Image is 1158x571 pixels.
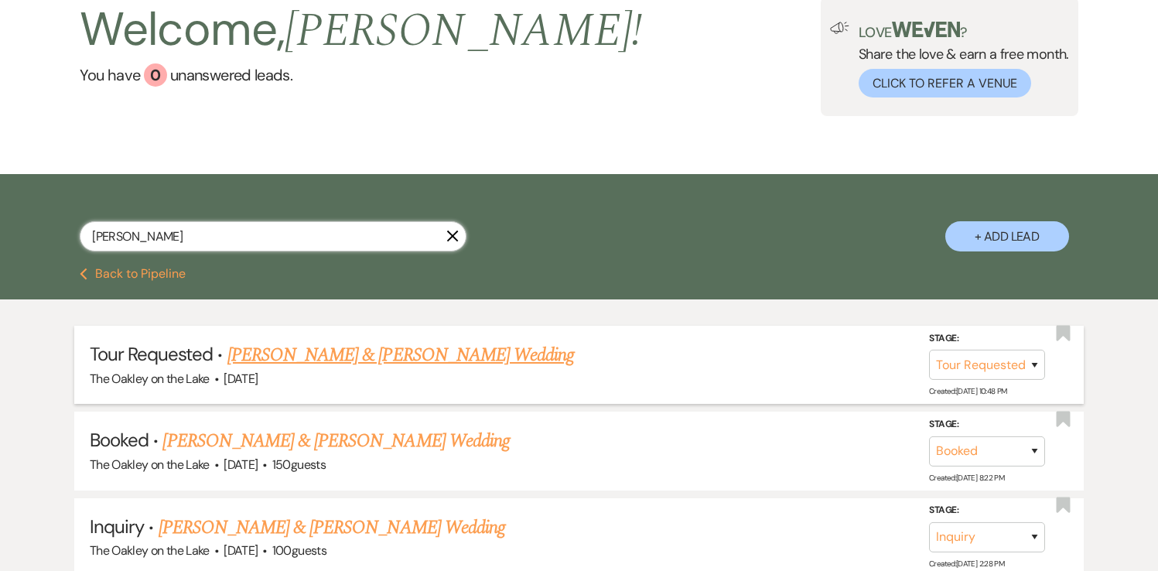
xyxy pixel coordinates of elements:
input: Search by name, event date, email address or phone number [80,221,466,251]
button: + Add Lead [945,221,1069,251]
span: [DATE] [224,456,258,473]
div: Share the love & earn a free month. [849,22,1069,97]
a: You have 0 unanswered leads. [80,63,642,87]
span: Tour Requested [90,342,213,366]
label: Stage: [929,330,1045,347]
span: [DATE] [224,542,258,559]
span: [DATE] [224,371,258,387]
a: [PERSON_NAME] & [PERSON_NAME] Wedding [159,514,505,542]
span: The Oakley on the Lake [90,456,210,473]
div: 0 [144,63,167,87]
span: Created: [DATE] 10:48 PM [929,386,1006,396]
span: Created: [DATE] 2:28 PM [929,559,1004,569]
button: Click to Refer a Venue [859,69,1031,97]
label: Stage: [929,502,1045,519]
span: Created: [DATE] 8:22 PM [929,473,1004,483]
img: weven-logo-green.svg [892,22,961,37]
span: 150 guests [272,456,326,473]
label: Stage: [929,416,1045,433]
a: [PERSON_NAME] & [PERSON_NAME] Wedding [162,427,509,455]
span: Booked [90,428,149,452]
span: The Oakley on the Lake [90,542,210,559]
button: Back to Pipeline [80,268,186,280]
p: Love ? [859,22,1069,39]
span: The Oakley on the Lake [90,371,210,387]
span: Inquiry [90,515,144,539]
img: loud-speaker-illustration.svg [830,22,849,34]
a: [PERSON_NAME] & [PERSON_NAME] Wedding [227,341,574,369]
span: 100 guests [272,542,326,559]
